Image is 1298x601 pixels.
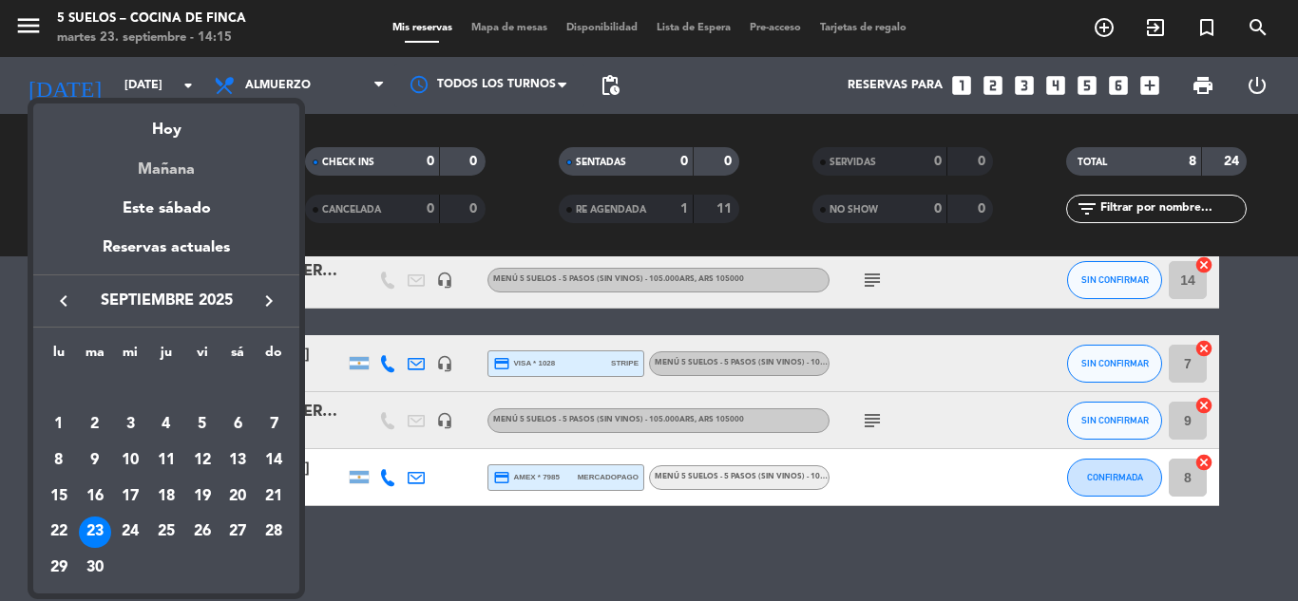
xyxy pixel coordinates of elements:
[79,552,111,584] div: 30
[220,342,257,371] th: sábado
[148,479,184,515] td: 18 de septiembre de 2025
[221,480,254,513] div: 20
[221,408,254,441] div: 6
[112,342,148,371] th: miércoles
[221,444,254,477] div: 13
[184,407,220,443] td: 5 de septiembre de 2025
[33,103,299,142] div: Hoy
[77,550,113,586] td: 30 de septiembre de 2025
[43,444,75,477] div: 8
[41,342,77,371] th: lunes
[112,407,148,443] td: 3 de septiembre de 2025
[220,407,257,443] td: 6 de septiembre de 2025
[220,479,257,515] td: 20 de septiembre de 2025
[256,407,292,443] td: 7 de septiembre de 2025
[43,408,75,441] div: 1
[52,290,75,312] i: keyboard_arrow_left
[79,516,111,549] div: 23
[184,515,220,551] td: 26 de septiembre de 2025
[41,371,292,407] td: SEP.
[258,480,290,513] div: 21
[220,442,257,479] td: 13 de septiembre de 2025
[33,143,299,182] div: Mañana
[256,342,292,371] th: domingo
[79,408,111,441] div: 2
[47,289,81,313] button: keyboard_arrow_left
[150,444,182,477] div: 11
[150,408,182,441] div: 4
[150,516,182,549] div: 25
[41,550,77,586] td: 29 de septiembre de 2025
[258,444,290,477] div: 14
[33,235,299,274] div: Reservas actuales
[186,480,219,513] div: 19
[256,479,292,515] td: 21 de septiembre de 2025
[41,407,77,443] td: 1 de septiembre de 2025
[252,289,286,313] button: keyboard_arrow_right
[148,515,184,551] td: 25 de septiembre de 2025
[186,444,219,477] div: 12
[221,516,254,549] div: 27
[258,408,290,441] div: 7
[112,515,148,551] td: 24 de septiembre de 2025
[112,479,148,515] td: 17 de septiembre de 2025
[77,407,113,443] td: 2 de septiembre de 2025
[79,444,111,477] div: 9
[114,444,146,477] div: 10
[114,408,146,441] div: 3
[41,442,77,479] td: 8 de septiembre de 2025
[184,442,220,479] td: 12 de septiembre de 2025
[112,442,148,479] td: 10 de septiembre de 2025
[256,515,292,551] td: 28 de septiembre de 2025
[148,342,184,371] th: jueves
[43,552,75,584] div: 29
[114,480,146,513] div: 17
[79,480,111,513] div: 16
[186,516,219,549] div: 26
[148,407,184,443] td: 4 de septiembre de 2025
[184,342,220,371] th: viernes
[77,515,113,551] td: 23 de septiembre de 2025
[41,515,77,551] td: 22 de septiembre de 2025
[114,516,146,549] div: 24
[220,515,257,551] td: 27 de septiembre de 2025
[77,342,113,371] th: martes
[258,290,280,312] i: keyboard_arrow_right
[33,182,299,235] div: Este sábado
[184,479,220,515] td: 19 de septiembre de 2025
[148,442,184,479] td: 11 de septiembre de 2025
[77,442,113,479] td: 9 de septiembre de 2025
[43,480,75,513] div: 15
[150,480,182,513] div: 18
[41,479,77,515] td: 15 de septiembre de 2025
[77,479,113,515] td: 16 de septiembre de 2025
[256,442,292,479] td: 14 de septiembre de 2025
[43,516,75,549] div: 22
[186,408,219,441] div: 5
[258,516,290,549] div: 28
[81,289,252,313] span: septiembre 2025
